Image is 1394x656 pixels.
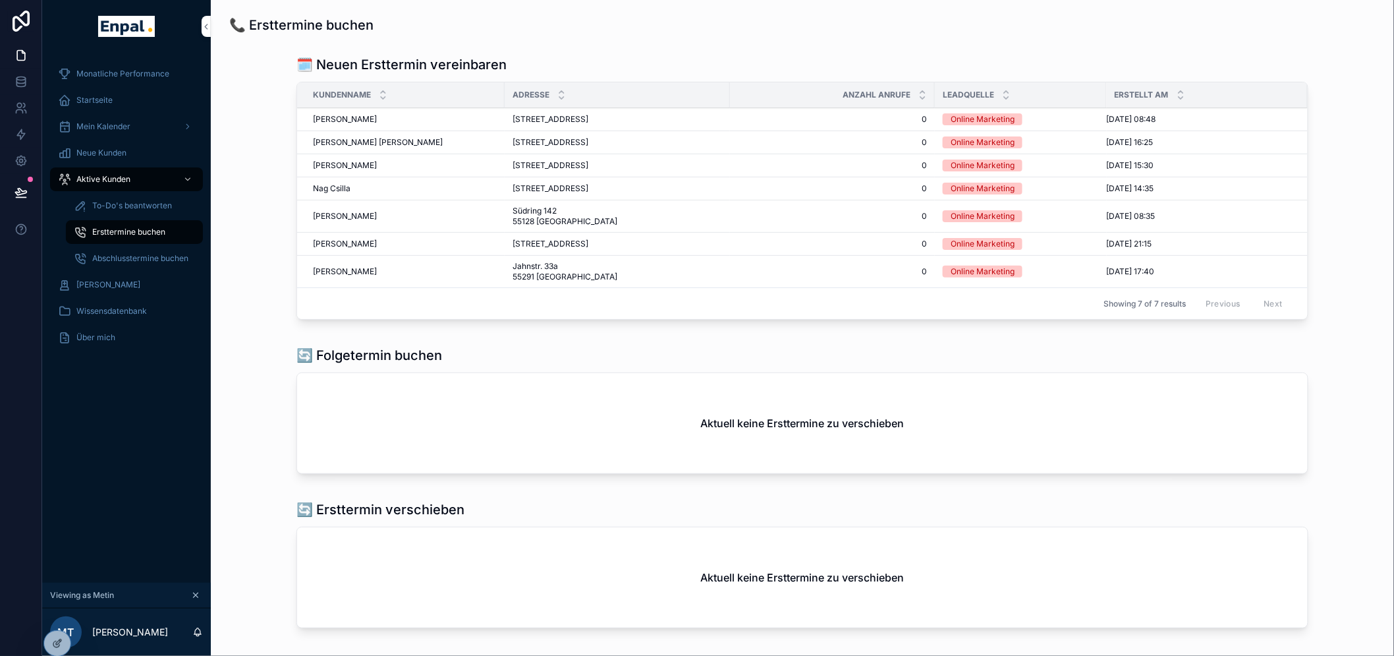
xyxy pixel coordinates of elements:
[1107,266,1155,277] span: [DATE] 17:40
[513,239,588,249] span: [STREET_ADDRESS]
[951,210,1015,222] div: Online Marketing
[738,239,927,249] a: 0
[1107,183,1154,194] span: [DATE] 14:35
[76,306,147,316] span: Wissensdatenbank
[738,160,927,171] a: 0
[92,253,188,264] span: Abschlusstermine buchen
[313,239,497,249] a: [PERSON_NAME]
[1107,211,1156,222] span: [DATE] 08:35
[229,16,374,34] h1: 📞 Ersttermine buchen
[943,266,1099,278] a: Online Marketing
[513,137,588,148] span: [STREET_ADDRESS]
[1107,239,1152,249] span: [DATE] 21:15
[1107,183,1292,194] a: [DATE] 14:35
[296,500,464,519] h1: 🔄️ Ersttermin verschieben
[313,114,497,125] a: [PERSON_NAME]
[513,160,588,171] span: [STREET_ADDRESS]
[1107,239,1292,249] a: [DATE] 21:15
[50,326,203,349] a: Über mich
[92,227,165,237] span: Ersttermine buchen
[1107,114,1156,125] span: [DATE] 08:48
[50,62,203,86] a: Monatliche Performance
[76,332,115,343] span: Über mich
[951,238,1015,250] div: Online Marketing
[313,183,350,194] span: Nag Csilla
[1107,160,1154,171] span: [DATE] 15:30
[50,273,203,297] a: [PERSON_NAME]
[50,141,203,165] a: Neue Kunden
[951,113,1015,125] div: Online Marketing
[951,266,1015,278] div: Online Marketing
[76,174,130,185] span: Aktive Kunden
[943,90,994,100] span: Leadquelle
[66,220,203,244] a: Ersttermine buchen
[313,211,497,222] a: [PERSON_NAME]
[951,160,1015,171] div: Online Marketing
[42,53,211,367] div: scrollable content
[738,266,927,277] a: 0
[513,114,588,125] span: [STREET_ADDRESS]
[76,121,130,132] span: Mein Kalender
[50,88,203,112] a: Startseite
[943,210,1099,222] a: Online Marketing
[296,346,442,365] h1: 🔄️ Folgetermin buchen
[76,69,169,79] span: Monatliche Performance
[1107,137,1154,148] span: [DATE] 16:25
[701,570,905,585] h2: Aktuell keine Ersttermine zu verschieben
[313,239,377,249] span: [PERSON_NAME]
[313,114,377,125] span: [PERSON_NAME]
[738,211,927,222] span: 0
[738,183,927,194] span: 0
[951,183,1015,194] div: Online Marketing
[513,160,722,171] a: [STREET_ADDRESS]
[1107,160,1292,171] a: [DATE] 15:30
[313,211,377,222] span: [PERSON_NAME]
[513,183,588,194] span: [STREET_ADDRESS]
[513,183,722,194] a: [STREET_ADDRESS]
[98,16,154,37] img: App logo
[951,136,1015,148] div: Online Marketing
[313,160,497,171] a: [PERSON_NAME]
[738,114,927,125] a: 0
[1107,266,1292,277] a: [DATE] 17:40
[92,626,168,639] p: [PERSON_NAME]
[50,299,203,323] a: Wissensdatenbank
[513,137,722,148] a: [STREET_ADDRESS]
[843,90,910,100] span: Anzahl Anrufe
[738,137,927,148] a: 0
[313,137,497,148] a: [PERSON_NAME] [PERSON_NAME]
[296,55,507,74] h1: 🗓️ Neuen Ersttermin vereinbaren
[1115,90,1169,100] span: Erstellt am
[313,183,497,194] a: Nag Csilla
[943,113,1099,125] a: Online Marketing
[76,95,113,105] span: Startseite
[92,200,172,211] span: To-Do's beantworten
[76,148,126,158] span: Neue Kunden
[513,90,549,100] span: Adresse
[513,261,722,282] a: Jahnstr. 33a 55291 [GEOGRAPHIC_DATA]
[1107,114,1292,125] a: [DATE] 08:48
[313,266,377,277] span: [PERSON_NAME]
[313,137,443,148] span: [PERSON_NAME] [PERSON_NAME]
[943,238,1099,250] a: Online Marketing
[943,183,1099,194] a: Online Marketing
[701,415,905,431] h2: Aktuell keine Ersttermine zu verschieben
[313,90,371,100] span: Kundenname
[313,160,377,171] span: [PERSON_NAME]
[513,206,722,227] a: Südring 142 55128 [GEOGRAPHIC_DATA]
[50,115,203,138] a: Mein Kalender
[66,247,203,270] a: Abschlusstermine buchen
[513,114,722,125] a: [STREET_ADDRESS]
[50,167,203,191] a: Aktive Kunden
[58,624,74,640] span: MT
[1107,211,1292,222] a: [DATE] 08:35
[943,160,1099,171] a: Online Marketing
[1107,137,1292,148] a: [DATE] 16:25
[943,136,1099,148] a: Online Marketing
[66,194,203,218] a: To-Do's beantworten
